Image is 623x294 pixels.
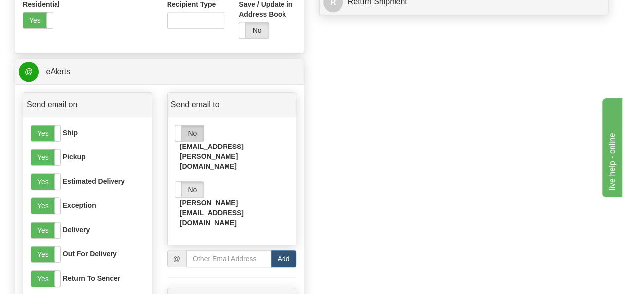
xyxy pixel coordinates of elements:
[63,128,78,138] label: Ship
[31,198,60,214] label: Yes
[167,250,186,267] span: @
[46,67,70,76] span: eAlerts
[19,62,300,82] a: @ eAlerts
[175,125,204,141] label: No
[27,95,148,115] a: Send email on
[31,149,60,165] label: Yes
[7,6,92,18] div: live help - online
[31,222,60,238] label: Yes
[31,174,60,190] label: Yes
[19,62,39,82] span: @
[63,225,90,235] label: Delivery
[180,198,288,228] label: [PERSON_NAME][EMAIL_ADDRESS][DOMAIN_NAME]
[186,250,272,267] input: Other Email Address
[600,97,622,197] iframe: chat widget
[63,249,117,259] label: Out For Delivery
[175,182,204,197] label: No
[23,12,53,28] label: Yes
[63,273,120,283] label: Return To Sender
[239,22,269,38] label: No
[63,200,96,210] label: Exception
[271,250,296,267] button: Add
[180,142,288,171] label: [EMAIL_ADDRESS][PERSON_NAME][DOMAIN_NAME]
[63,176,125,186] label: Estimated Delivery
[63,152,86,162] label: Pickup
[31,125,60,141] label: Yes
[171,95,292,115] a: Send email to
[31,246,60,262] label: Yes
[31,271,60,287] label: Yes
